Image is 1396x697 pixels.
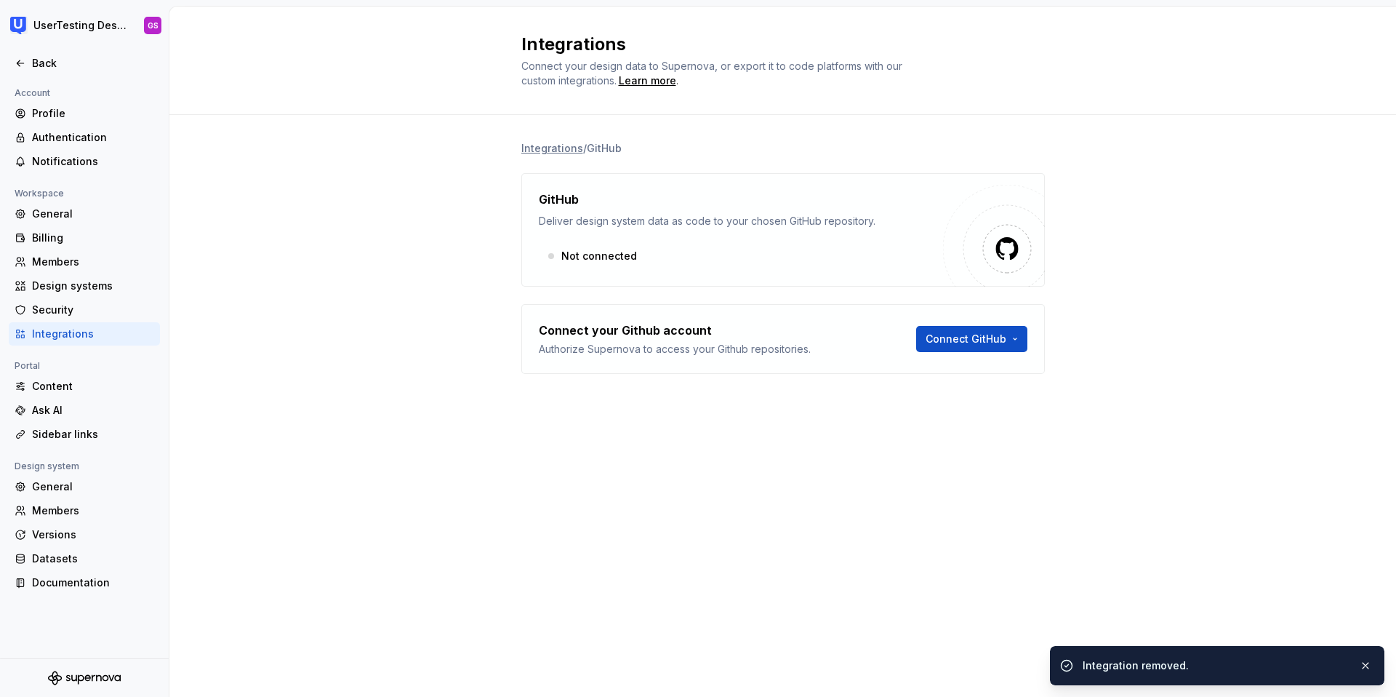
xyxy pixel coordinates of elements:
[926,332,1006,346] span: Connect GitHub
[587,142,622,154] li: GitHub
[32,106,154,121] div: Profile
[9,399,160,422] a: Ask AI
[9,226,160,250] a: Billing
[539,342,811,357] div: Authorize Supernova to access your Github repositories.
[32,154,154,169] div: Notifications
[9,202,160,226] a: General
[32,427,154,442] div: Sidebar links
[9,523,160,546] a: Versions
[32,279,154,293] div: Design systems
[9,126,160,149] a: Authentication
[9,375,160,398] a: Content
[521,60,905,87] span: Connect your design data to Supernova, or export it to code platforms with our custom integrations.
[617,76,678,87] span: .
[521,141,583,156] a: Integrations
[9,499,160,522] a: Members
[9,547,160,570] a: Datasets
[9,84,56,102] div: Account
[9,150,160,173] a: Notifications
[9,423,160,446] a: Sidebar links
[9,185,70,202] div: Workspace
[539,191,579,208] h4: GitHub
[9,571,160,594] a: Documentation
[9,475,160,498] a: General
[148,20,159,31] div: GS
[32,231,154,245] div: Billing
[32,303,154,317] div: Security
[1083,658,1347,673] div: Integration removed.
[32,551,154,566] div: Datasets
[32,503,154,518] div: Members
[32,327,154,341] div: Integrations
[3,9,166,41] button: UserTesting Design SystemGS
[9,357,46,375] div: Portal
[32,56,154,71] div: Back
[33,18,127,33] div: UserTesting Design System
[10,17,28,34] img: 41adf70f-fc1c-4662-8e2d-d2ab9c673b1b.png
[32,255,154,269] div: Members
[32,379,154,394] div: Content
[583,142,587,154] li: /
[9,322,160,346] a: Integrations
[9,274,160,298] a: Design systems
[9,52,160,75] a: Back
[32,403,154,418] div: Ask AI
[32,527,154,542] div: Versions
[9,458,85,475] div: Design system
[916,326,1027,352] button: Connect GitHub
[9,298,160,322] a: Security
[9,250,160,274] a: Members
[32,479,154,494] div: General
[539,322,712,339] h4: Connect your Github account
[619,73,676,88] a: Learn more
[32,130,154,145] div: Authentication
[9,102,160,125] a: Profile
[32,575,154,590] div: Documentation
[521,33,1027,56] h2: Integrations
[48,671,121,685] svg: Supernova Logo
[32,207,154,221] div: General
[539,214,943,228] div: Deliver design system data as code to your chosen GitHub repository.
